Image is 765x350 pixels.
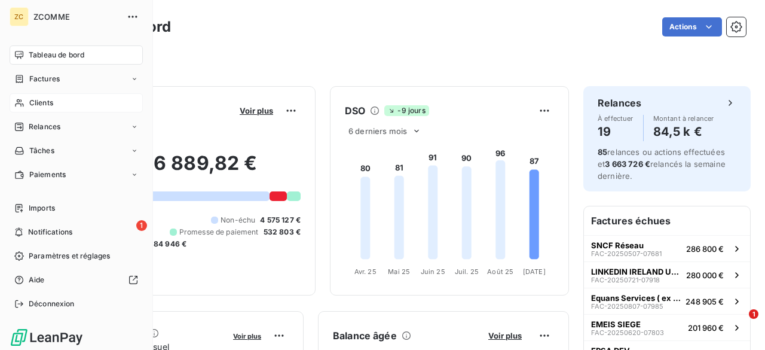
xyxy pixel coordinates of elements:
button: EMEIS SIEGEFAC-20250620-07803201 960 € [584,314,750,340]
span: Notifications [28,227,72,238]
span: Factures [29,74,60,84]
button: LINKEDIN IRELAND UNLIMITED COMPANYFAC-20250721-07918280 000 € [584,261,750,288]
button: Voir plus [236,105,277,116]
span: Imports [29,203,55,214]
h6: Factures échues [584,206,750,235]
span: 4 575 127 € [260,215,301,226]
span: Voir plus [233,332,261,340]
img: Logo LeanPay [10,328,84,347]
span: -84 946 € [150,239,186,249]
span: 201 960 € [688,323,724,333]
tspan: Mai 25 [388,267,410,276]
tspan: Juil. 25 [455,267,479,276]
h6: Balance âgée [333,328,397,343]
span: 3 663 726 € [605,159,650,169]
tspan: Juin 25 [421,267,445,276]
span: Clients [29,98,53,108]
h2: 8 686 889,82 € [68,151,301,187]
div: ZC [10,7,29,26]
span: Equans Services ( ex ENGIE Services Ltd) [591,293,681,303]
span: Tableau de bord [29,50,84,60]
span: Montant à relancer [653,115,714,122]
button: Actions [662,17,722,36]
span: 248 905 € [686,297,724,306]
button: SNCF RéseauFAC-20250507-07681286 800 € [584,235,750,261]
tspan: Avr. 25 [354,267,377,276]
iframe: Intercom live chat [724,309,753,338]
button: Voir plus [229,330,265,341]
span: 1 [749,309,758,319]
span: Paiements [29,169,66,180]
span: 286 800 € [686,244,724,254]
span: FAC-20250507-07681 [591,250,662,257]
span: FAC-20250721-07918 [591,276,660,284]
span: Déconnexion [29,299,75,309]
span: À effectuer [598,115,634,122]
button: Equans Services ( ex ENGIE Services Ltd)FAC-20250807-07985248 905 € [584,288,750,314]
span: Tâches [29,145,54,156]
span: Voir plus [240,106,273,115]
span: Aide [29,275,45,285]
span: 280 000 € [686,270,724,280]
span: Relances [29,121,60,132]
span: 532 803 € [264,227,301,238]
span: Promesse de paiement [179,227,259,238]
span: 1 [136,220,147,231]
h4: 84,5 k € [653,122,714,141]
tspan: Août 25 [487,267,513,276]
button: Voir plus [485,330,525,341]
span: relances ou actions effectuées et relancés la semaine dernière. [598,147,726,181]
span: EMEIS SIEGE [591,319,641,329]
span: FAC-20250620-07803 [591,329,664,336]
h6: DSO [345,104,365,118]
tspan: [DATE] [523,267,546,276]
span: ZCOMME [33,12,120,22]
span: 6 derniers mois [348,126,407,136]
span: -9 jours [384,105,429,116]
span: SNCF Réseau [591,241,644,250]
h6: Relances [598,96,641,110]
span: Non-échu [221,215,255,226]
span: FAC-20250807-07985 [591,303,663,310]
h4: 19 [598,122,634,141]
span: LINKEDIN IRELAND UNLIMITED COMPANY [591,267,681,276]
a: Aide [10,270,143,290]
span: Paramètres et réglages [29,251,110,261]
span: 85 [598,147,607,157]
span: Voir plus [488,331,522,340]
